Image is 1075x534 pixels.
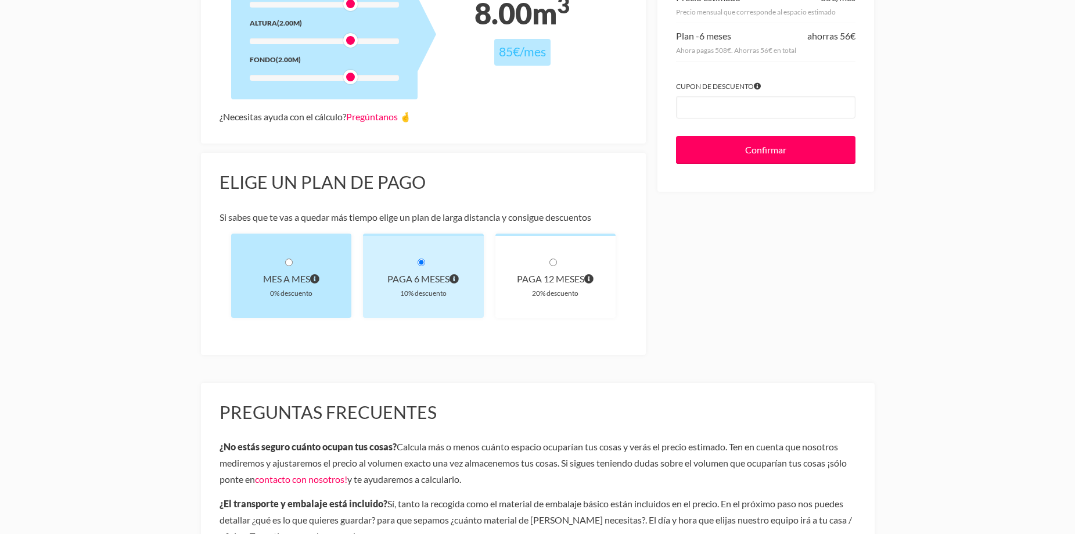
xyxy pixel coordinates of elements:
[250,53,399,66] div: Fondo
[676,80,855,92] label: Cupon de descuento
[676,28,731,44] div: Plan -
[584,271,594,287] span: Pagas cada 12 meses por el volumen que ocupan tus cosas. El precio incluye el descuento de 20% y ...
[514,287,598,299] div: 20% descuento
[220,109,628,125] div: ¿Necesitas ayuda con el cálculo?
[220,439,856,488] p: Calcula más o menos cuánto espacio ocuparían tus cosas y verás el precio estimado. Ten en cuenta ...
[866,385,1075,534] div: Widget de chat
[220,209,628,225] p: Si sabes que te vas a quedar más tiempo elige un plan de larga distancia y consigue descuentos
[382,287,465,299] div: 10% descuento
[250,271,333,287] div: Mes a mes
[220,441,397,452] b: ¿No estás seguro cuánto ocupan tus cosas?
[255,474,347,485] a: contacto con nosotros!
[699,30,731,41] span: 6 meses
[499,44,520,59] span: 85€
[277,19,302,27] span: (2.00m)
[450,271,459,287] span: Pagas cada 6 meses por el volumen que ocupan tus cosas. El precio incluye el descuento de 10% y e...
[676,6,855,18] div: Precio mensual que corresponde al espacio estimado
[250,287,333,299] div: 0% descuento
[676,44,855,56] div: Ahora pagas 508€. Ahorras 56€ en total
[220,402,856,424] h3: Preguntas frecuentes
[346,111,411,122] a: Pregúntanos 🤞
[310,271,319,287] span: Pagas al principio de cada mes por el volumen que ocupan tus cosas. A diferencia de otros planes ...
[520,44,546,59] span: /mes
[250,17,399,29] div: Altura
[276,55,301,64] span: (2.00m)
[220,171,628,193] h3: Elige un plan de pago
[866,385,1075,534] iframe: Chat Widget
[754,80,761,92] span: Si tienes algún cupón introdúcelo para aplicar el descuento
[382,271,465,287] div: paga 6 meses
[676,136,855,164] input: Confirmar
[220,498,387,509] b: ¿El transporte y embalaje está incluido?
[807,28,855,44] div: ahorras 56€
[514,271,598,287] div: paga 12 meses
